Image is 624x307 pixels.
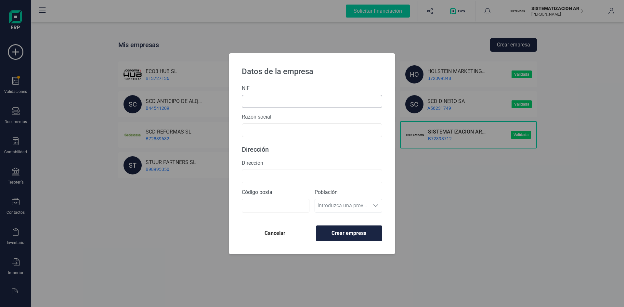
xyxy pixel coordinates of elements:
span: Crear empresa [321,229,377,237]
span: Cancelar [247,229,303,237]
label: Dirección [242,159,382,167]
p: Datos de la empresa [237,61,387,79]
label: Razón social [242,113,382,121]
label: Código postal [242,188,309,196]
button: Cancelar [242,225,308,241]
label: Población [315,188,382,196]
button: Crear empresa [316,225,382,241]
label: NIF [242,84,382,92]
p: Dirección [242,145,382,154]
